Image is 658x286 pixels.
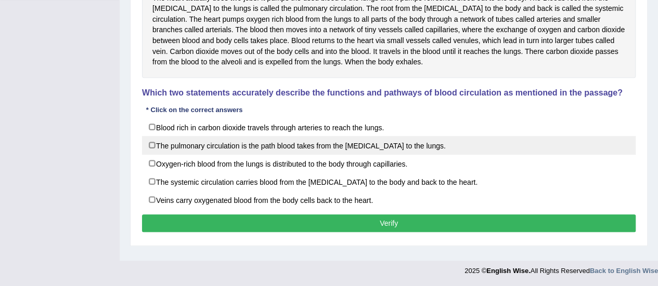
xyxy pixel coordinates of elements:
[142,154,636,173] label: Oxygen-rich blood from the lungs is distributed to the body through capillaries.
[142,118,636,137] label: Blood rich in carbon dioxide travels through arteries to reach the lungs.
[142,88,636,98] h4: Which two statements accurately describe the functions and pathways of blood circulation as menti...
[142,136,636,155] label: The pulmonary circulation is the path blood takes from the [MEDICAL_DATA] to the lungs.
[486,267,530,275] strong: English Wise.
[142,172,636,191] label: The systemic circulation carries blood from the [MEDICAL_DATA] to the body and back to the heart.
[590,267,658,275] a: Back to English Wise
[142,190,636,209] label: Veins carry oxygenated blood from the body cells back to the heart.
[142,214,636,232] button: Verify
[142,105,247,115] div: * Click on the correct answers
[465,261,658,276] div: 2025 © All Rights Reserved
